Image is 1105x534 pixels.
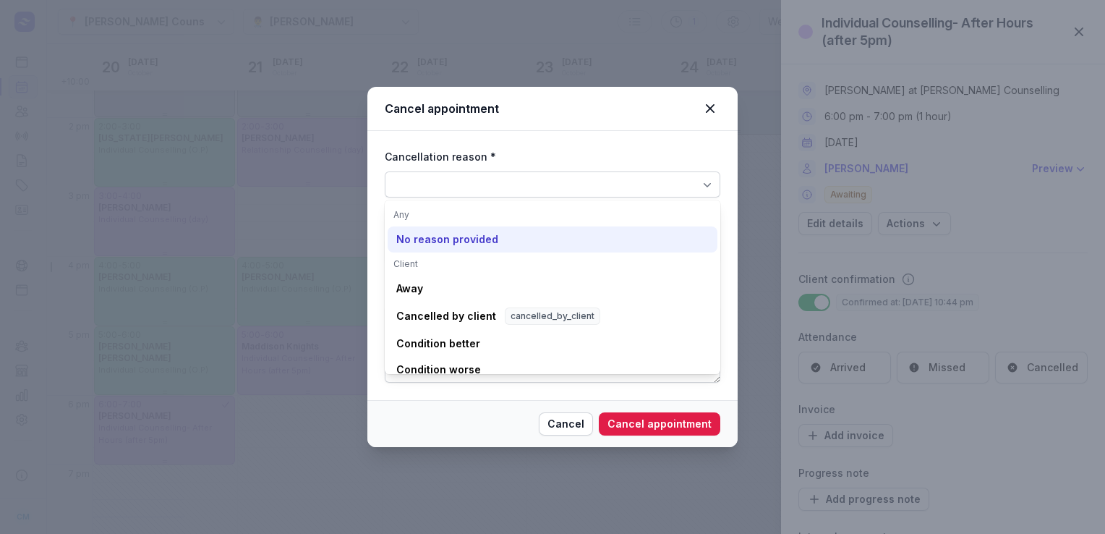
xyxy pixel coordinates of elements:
div: Condition better [396,336,480,351]
div: Cancel appointment [385,100,700,117]
div: Client [393,258,712,270]
button: Cancel appointment [599,412,720,436]
div: Any [393,209,712,221]
button: Cancel [539,412,593,436]
div: Cancellation reason * [385,148,720,166]
div: No reason provided [396,232,498,247]
div: Cancelled by client [396,309,496,323]
div: Away [396,281,423,296]
span: Cancel [547,415,584,433]
span: Cancel appointment [607,415,712,433]
div: Condition worse [396,363,481,377]
span: cancelled_by_client [505,308,600,325]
